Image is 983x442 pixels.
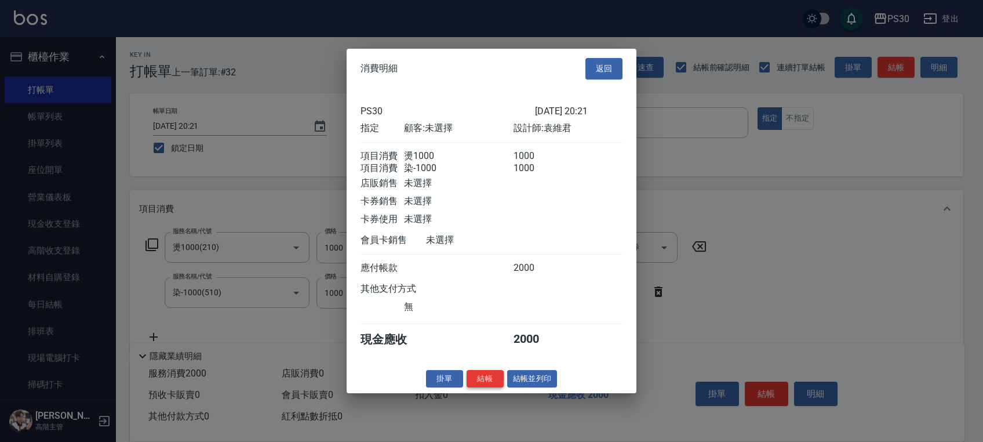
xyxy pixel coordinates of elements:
[361,331,426,347] div: 現金應收
[535,105,622,116] div: [DATE] 20:21
[426,234,535,246] div: 未選擇
[404,150,513,162] div: 燙1000
[361,162,404,174] div: 項目消費
[361,63,398,74] span: 消費明細
[426,369,463,387] button: 掛單
[361,262,404,274] div: 應付帳款
[361,213,404,225] div: 卡券使用
[467,369,504,387] button: 結帳
[514,262,557,274] div: 2000
[404,177,513,189] div: 未選擇
[361,122,404,134] div: 指定
[361,234,426,246] div: 會員卡銷售
[514,122,622,134] div: 設計師: 袁維君
[514,162,557,174] div: 1000
[404,300,513,313] div: 無
[404,122,513,134] div: 顧客: 未選擇
[404,162,513,174] div: 染-1000
[361,105,535,116] div: PS30
[361,150,404,162] div: 項目消費
[404,213,513,225] div: 未選擇
[361,282,448,295] div: 其他支付方式
[361,177,404,189] div: 店販銷售
[585,58,622,79] button: 返回
[361,195,404,207] div: 卡券銷售
[404,195,513,207] div: 未選擇
[514,331,557,347] div: 2000
[507,369,558,387] button: 結帳並列印
[514,150,557,162] div: 1000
